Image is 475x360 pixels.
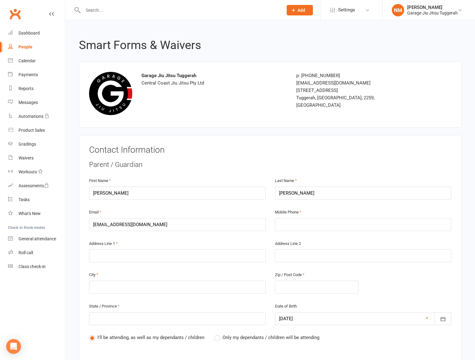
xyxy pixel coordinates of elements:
div: Reports [18,86,34,91]
div: Calendar [18,58,36,63]
div: Garage Jiu Jitsu Tuggerah [407,10,458,16]
h3: Contact Information [89,145,451,155]
label: Address Line 2 [275,241,301,247]
a: Messages [8,96,65,110]
a: Class kiosk mode [8,260,65,274]
div: [PERSON_NAME] [407,5,458,10]
a: Product Sales [8,123,65,137]
a: Gradings [8,137,65,151]
div: Automations [18,114,43,119]
div: Messages [18,100,38,105]
div: Central Coast Jiu Jitsu Pty Ltd [141,72,287,87]
div: Class check-in [18,264,46,269]
a: Clubworx [7,6,23,22]
strong: Garage Jiu Jitsu Tuggerah [141,73,196,78]
span: Add [297,8,305,13]
button: Add [287,5,313,15]
a: Assessments [8,179,65,193]
label: Address Line 1 [89,241,118,247]
div: Gradings [18,142,36,147]
div: Roll call [18,250,33,255]
div: Product Sales [18,128,45,133]
a: Waivers [8,151,65,165]
a: Automations [8,110,65,123]
label: Email [89,209,101,216]
div: What's New [18,211,41,216]
a: Tasks [8,193,65,207]
div: Assessments [18,183,49,188]
span: Settings [338,3,355,17]
span: Only my dependants / children will be attending [223,334,319,340]
label: City [89,272,98,278]
label: Zip / Post Code [275,272,305,278]
a: What's New [8,207,65,221]
label: Mobile Phone [275,209,301,216]
div: Payments [18,72,38,77]
div: p: [PHONE_NUMBER] [296,72,411,79]
a: Payments [8,68,65,82]
a: Calendar [8,54,65,68]
a: Dashboard [8,26,65,40]
div: [STREET_ADDRESS] [296,87,411,94]
label: First Name [89,178,111,184]
input: Search... [81,6,279,14]
a: Workouts [8,165,65,179]
div: Workouts [18,169,37,174]
a: Reports [8,82,65,96]
label: State / Province [89,303,120,310]
div: General attendance [18,236,56,241]
label: Last Name [275,178,297,184]
a: General attendance kiosk mode [8,232,65,246]
label: Date of Birth [275,303,297,310]
div: NM [392,4,404,16]
a: × [426,314,428,322]
div: Parent / Guardian [89,160,451,170]
div: Tuggerah, [GEOGRAPHIC_DATA], 2259, [GEOGRAPHIC_DATA] [296,94,411,109]
div: Open Intercom Messenger [6,339,21,354]
h2: Smart Forms & Waivers [79,39,461,52]
div: People [18,44,32,49]
div: Tasks [18,197,30,202]
div: Dashboard [18,31,40,35]
div: [EMAIL_ADDRESS][DOMAIN_NAME] [296,79,411,87]
span: I'll be attending, as well as my dependants / children [97,334,204,340]
a: Roll call [8,246,65,260]
a: People [8,40,65,54]
div: Waivers [18,155,34,160]
img: logo.png [89,72,132,115]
